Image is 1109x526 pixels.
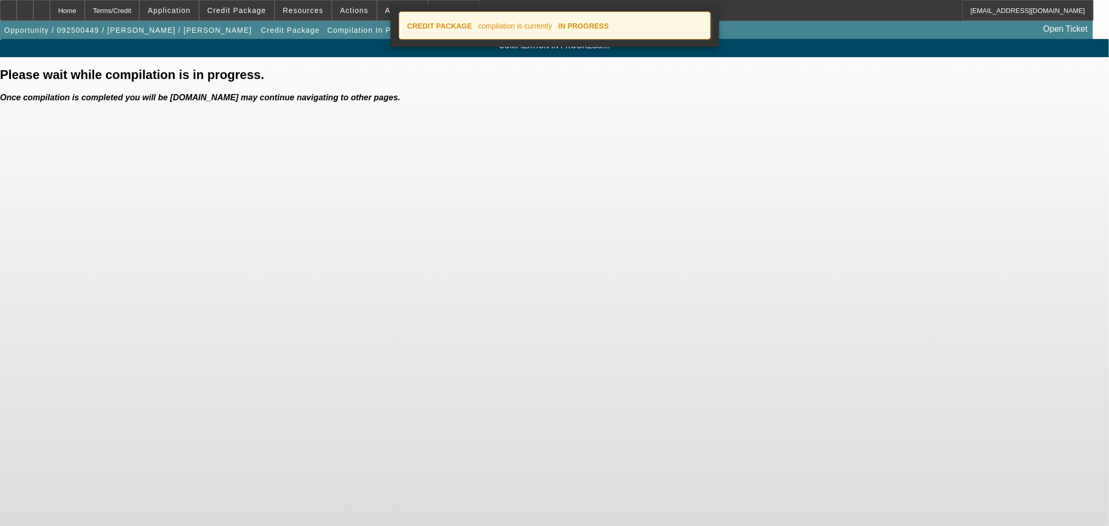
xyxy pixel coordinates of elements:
button: Compilation In Progress [325,21,423,40]
span: Resources [283,6,323,15]
span: Activities [385,6,421,15]
span: Opportunity / 092500449 / [PERSON_NAME] / [PERSON_NAME] [4,26,252,34]
span: Compilation in progress.... [8,42,1101,50]
a: Open Ticket [1039,20,1092,38]
strong: CREDIT PACKAGE [407,22,472,30]
span: Credit Package [207,6,266,15]
button: Actions [332,1,376,20]
span: Compilation In Progress [328,26,420,34]
button: Resources [275,1,331,20]
span: Credit Package [261,26,320,34]
span: compilation is currently [478,22,552,30]
button: Credit Package [258,21,322,40]
strong: IN PROGRESS [558,22,608,30]
button: Activities [377,1,428,20]
span: Application [148,6,190,15]
button: Credit Package [200,1,274,20]
span: Actions [340,6,369,15]
button: Application [140,1,198,20]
